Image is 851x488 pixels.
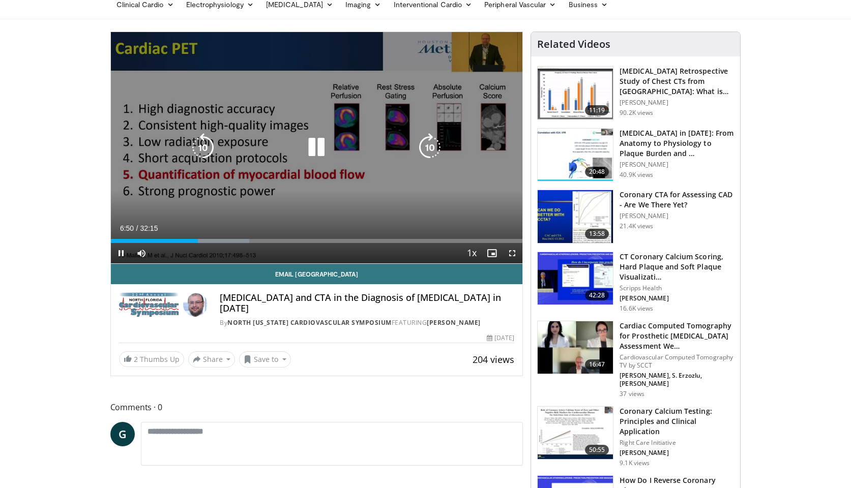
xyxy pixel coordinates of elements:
[620,406,734,437] h3: Coronary Calcium Testing: Principles and Clinical Application
[136,224,138,232] span: /
[111,32,523,264] video-js: Video Player
[620,252,734,282] h3: CT Coronary Calcium Scoring, Hard Plaque and Soft Plaque Visualizati…
[538,407,613,460] img: c75e2ae5-4540-49a9-b2f1-0dc3e954be13.150x105_q85_crop-smart_upscale.jpg
[537,38,610,50] h4: Related Videos
[239,351,291,368] button: Save to
[620,390,644,398] p: 37 views
[538,67,613,119] img: c2eb46a3-50d3-446d-a553-a9f8510c7760.150x105_q85_crop-smart_upscale.jpg
[537,128,734,182] a: 20:48 [MEDICAL_DATA] in [DATE]: From Anatomy to Physiology to Plaque Burden and … [PERSON_NAME] 4...
[620,321,734,351] h3: Cardiac Computed Tomography for Prosthetic [MEDICAL_DATA] Assessment We…
[110,401,523,414] span: Comments 0
[620,99,734,107] p: [PERSON_NAME]
[487,333,514,343] div: [DATE]
[119,292,180,317] img: North Florida Cardiovascular Symposium
[620,284,734,292] p: Scripps Health
[620,128,734,159] h3: [MEDICAL_DATA] in [DATE]: From Anatomy to Physiology to Plaque Burden and …
[461,243,482,263] button: Playback Rate
[220,318,514,327] div: By FEATURING
[537,190,734,243] a: 13:58 Coronary CTA for Assessing CAD - Are We There Yet? [PERSON_NAME] 21.4K views
[537,321,734,398] a: 16:47 Cardiac Computed Tomography for Prosthetic [MEDICAL_DATA] Assessment We… Cardiovascular Com...
[620,190,734,210] h3: Coronary CTA for Assessing CAD - Are We There Yet?
[585,359,609,370] span: 16:47
[538,252,613,305] img: 4ea3ec1a-320e-4f01-b4eb-a8bc26375e8f.150x105_q85_crop-smart_upscale.jpg
[131,243,152,263] button: Mute
[538,321,613,374] img: ef7db2a5-b9e3-4d5d-833d-8dc40dd7331b.150x105_q85_crop-smart_upscale.jpg
[537,406,734,467] a: 50:55 Coronary Calcium Testing: Principles and Clinical Application Right Care Initiative [PERSON...
[620,304,653,313] p: 16.6K views
[620,212,734,220] p: [PERSON_NAME]
[620,353,734,370] p: Cardiovascular Computed Tomography TV by SCCT
[585,167,609,177] span: 20:48
[585,105,609,115] span: 11:19
[620,439,734,447] p: Right Care Initiative
[482,243,502,263] button: Enable picture-in-picture mode
[620,109,653,117] p: 90.2K views
[620,161,734,169] p: [PERSON_NAME]
[473,353,514,365] span: 204 views
[111,239,523,243] div: Progress Bar
[111,243,131,263] button: Pause
[620,171,653,179] p: 40.9K views
[537,252,734,313] a: 42:28 CT Coronary Calcium Scoring, Hard Plaque and Soft Plaque Visualizati… Scripps Health [PERSO...
[188,351,236,368] button: Share
[620,372,734,388] p: [PERSON_NAME], S. Erzozlu, [PERSON_NAME]
[183,292,208,317] img: Avatar
[220,292,514,314] h4: [MEDICAL_DATA] and CTA in the Diagnosis of [MEDICAL_DATA] in [DATE]
[111,264,523,284] a: Email [GEOGRAPHIC_DATA]
[620,66,734,97] h3: [MEDICAL_DATA] Retrospective Study of Chest CTs from [GEOGRAPHIC_DATA]: What is the Re…
[110,422,135,446] a: G
[140,224,158,232] span: 32:15
[537,66,734,120] a: 11:19 [MEDICAL_DATA] Retrospective Study of Chest CTs from [GEOGRAPHIC_DATA]: What is the Re… [PE...
[502,243,522,263] button: Fullscreen
[538,129,613,181] img: 823da73b-7a00-425d-bb7f-45c8b03b10c3.150x105_q85_crop-smart_upscale.jpg
[585,229,609,239] span: 13:58
[134,354,138,364] span: 2
[119,351,184,367] a: 2 Thumbs Up
[620,294,734,302] p: [PERSON_NAME]
[620,459,650,467] p: 9.1K views
[620,449,734,457] p: [PERSON_NAME]
[120,224,134,232] span: 6:50
[227,318,392,327] a: North [US_STATE] Cardiovascular Symposium
[538,190,613,243] img: 34b2b9a4-89e5-4b8c-b553-8a638b61a706.150x105_q85_crop-smart_upscale.jpg
[620,222,653,230] p: 21.4K views
[585,290,609,300] span: 42:28
[427,318,481,327] a: [PERSON_NAME]
[585,445,609,455] span: 50:55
